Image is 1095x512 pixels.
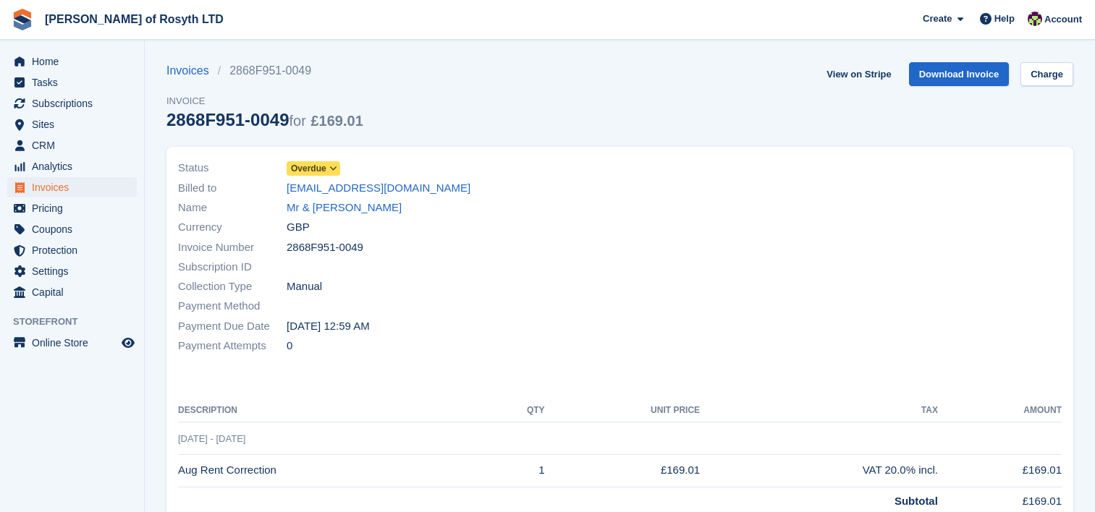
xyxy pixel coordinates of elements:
[7,240,137,260] a: menu
[287,239,363,256] span: 2868F951-0049
[166,62,218,80] a: Invoices
[32,72,119,93] span: Tasks
[32,114,119,135] span: Sites
[32,156,119,176] span: Analytics
[287,200,402,216] a: Mr & [PERSON_NAME]
[938,454,1062,487] td: £169.01
[994,12,1015,26] span: Help
[287,180,470,197] a: [EMAIL_ADDRESS][DOMAIN_NAME]
[7,261,137,281] a: menu
[1028,12,1042,26] img: Nina Briggs
[287,278,322,295] span: Manual
[7,219,137,239] a: menu
[7,333,137,353] a: menu
[1044,12,1082,27] span: Account
[178,298,287,315] span: Payment Method
[178,259,287,276] span: Subscription ID
[32,93,119,114] span: Subscriptions
[7,93,137,114] a: menu
[289,113,305,129] span: for
[119,334,137,351] a: Preview store
[32,261,119,281] span: Settings
[32,51,119,72] span: Home
[287,219,310,236] span: GBP
[178,239,287,256] span: Invoice Number
[287,318,370,335] time: 2025-08-13 23:59:59 UTC
[166,62,363,80] nav: breadcrumbs
[287,160,340,176] a: Overdue
[545,454,701,487] td: £169.01
[7,135,137,155] a: menu
[7,177,137,197] a: menu
[178,278,287,295] span: Collection Type
[32,219,119,239] span: Coupons
[938,487,1062,509] td: £169.01
[13,315,144,329] span: Storefront
[700,399,938,422] th: Tax
[7,198,137,218] a: menu
[32,333,119,353] span: Online Store
[178,180,287,197] span: Billed to
[32,177,119,197] span: Invoices
[178,399,489,422] th: Description
[700,462,938,479] div: VAT 20.0% incl.
[489,454,545,487] td: 1
[938,399,1062,422] th: Amount
[909,62,1010,86] a: Download Invoice
[489,399,545,422] th: QTY
[287,338,292,354] span: 0
[12,9,33,30] img: stora-icon-8386f47178a22dfd0bd8f6a31ec36ba5ce8667c1dd55bd0f319d3a0aa187defe.svg
[166,94,363,108] span: Invoice
[311,113,363,129] span: £169.01
[178,219,287,236] span: Currency
[291,162,326,175] span: Overdue
[895,495,938,507] strong: Subtotal
[178,160,287,176] span: Status
[32,240,119,260] span: Protection
[7,282,137,302] a: menu
[32,135,119,155] span: CRM
[178,318,287,335] span: Payment Due Date
[545,399,701,422] th: Unit Price
[32,198,119,218] span: Pricing
[1020,62,1073,86] a: Charge
[178,338,287,354] span: Payment Attempts
[7,72,137,93] a: menu
[32,282,119,302] span: Capital
[39,7,229,31] a: [PERSON_NAME] of Rosyth LTD
[178,433,245,444] span: [DATE] - [DATE]
[7,156,137,176] a: menu
[7,114,137,135] a: menu
[923,12,952,26] span: Create
[7,51,137,72] a: menu
[178,454,489,487] td: Aug Rent Correction
[166,110,363,129] div: 2868F951-0049
[178,200,287,216] span: Name
[821,62,897,86] a: View on Stripe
